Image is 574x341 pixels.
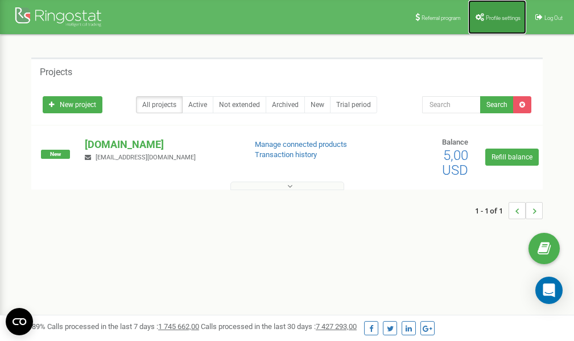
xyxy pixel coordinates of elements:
[422,15,461,21] span: Referral program
[158,322,199,331] u: 1 745 662,00
[201,322,357,331] span: Calls processed in the last 30 days :
[475,191,543,231] nav: ...
[96,154,196,161] span: [EMAIL_ADDRESS][DOMAIN_NAME]
[330,96,377,113] a: Trial period
[316,322,357,331] u: 7 427 293,00
[182,96,213,113] a: Active
[85,137,236,152] p: [DOMAIN_NAME]
[475,202,509,219] span: 1 - 1 of 1
[40,67,72,77] h5: Projects
[486,15,521,21] span: Profile settings
[480,96,514,113] button: Search
[304,96,331,113] a: New
[6,308,33,335] button: Open CMP widget
[266,96,305,113] a: Archived
[422,96,481,113] input: Search
[535,277,563,304] div: Open Intercom Messenger
[41,150,70,159] span: New
[442,138,468,146] span: Balance
[47,322,199,331] span: Calls processed in the last 7 days :
[213,96,266,113] a: Not extended
[442,147,468,178] span: 5,00 USD
[485,149,539,166] a: Refill balance
[255,140,347,149] a: Manage connected products
[255,150,317,159] a: Transaction history
[544,15,563,21] span: Log Out
[136,96,183,113] a: All projects
[43,96,102,113] a: New project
